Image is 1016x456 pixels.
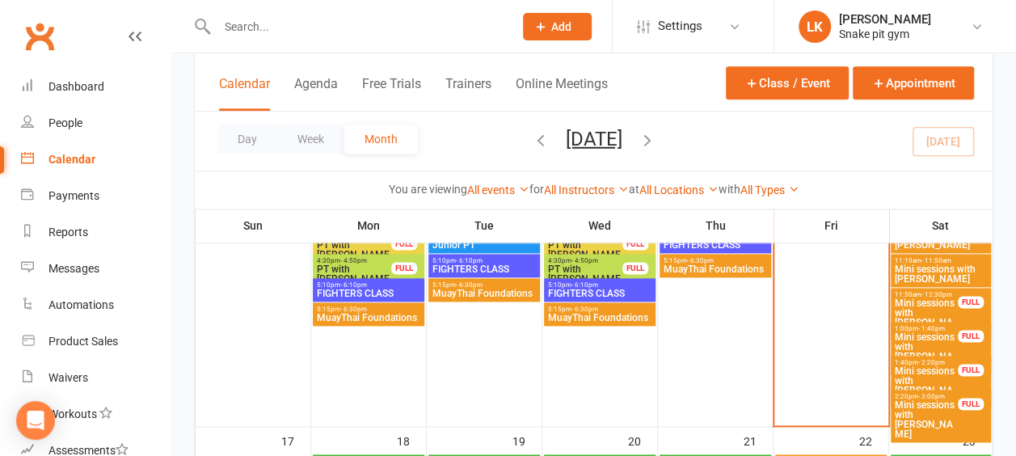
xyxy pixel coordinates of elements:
[889,209,993,243] th: Sat
[48,80,104,93] div: Dashboard
[21,214,171,251] a: Reports
[311,209,427,243] th: Mon
[547,289,652,298] span: FIGHTERS CLASS
[21,141,171,178] a: Calendar
[799,11,831,43] div: LK
[894,332,959,371] span: Mini sessions with [PERSON_NAME]
[740,184,799,196] a: All Types
[622,262,648,274] div: FULL
[445,76,491,111] button: Trainers
[316,257,392,264] span: 4:30pm
[512,427,542,454] div: 19
[544,184,629,196] a: All Instructors
[687,257,714,264] span: - 6:30pm
[48,407,97,420] div: Workouts
[316,264,392,293] span: PT with [PERSON_NAME]
[277,125,344,154] button: Week
[894,257,988,264] span: 11:10am
[571,257,598,264] span: - 4:50pm
[21,251,171,287] a: Messages
[432,281,537,289] span: 5:15pm
[316,281,421,289] span: 5:10pm
[921,257,951,264] span: - 11:50am
[774,209,889,243] th: Fri
[48,298,114,311] div: Automations
[658,8,702,44] span: Settings
[571,281,598,289] span: - 6:10pm
[719,183,740,196] strong: with
[894,325,959,332] span: 1:00pm
[219,76,270,111] button: Calendar
[958,330,984,342] div: FULL
[344,125,418,154] button: Month
[958,364,984,376] div: FULL
[196,209,311,243] th: Sun
[391,238,417,250] div: FULL
[639,184,719,196] a: All Locations
[21,69,171,105] a: Dashboard
[918,359,945,366] span: - 2:20pm
[571,306,598,313] span: - 6:30pm
[839,27,931,41] div: Snake pit gym
[467,184,529,196] a: All events
[391,262,417,274] div: FULL
[456,281,483,289] span: - 6:30pm
[918,393,945,400] span: - 3:00pm
[523,13,592,40] button: Add
[217,125,277,154] button: Day
[894,366,959,405] span: Mini sessions with [PERSON_NAME]
[19,16,60,57] a: Clubworx
[894,264,988,284] span: Mini sessions with [PERSON_NAME]
[547,257,623,264] span: 4:30pm
[21,323,171,360] a: Product Sales
[48,335,118,348] div: Product Sales
[894,298,959,337] span: Mini sessions with [PERSON_NAME]
[48,262,99,275] div: Messages
[340,306,367,313] span: - 6:30pm
[894,393,959,400] span: 2:20pm
[48,189,99,202] div: Payments
[281,427,310,454] div: 17
[389,183,467,196] strong: You are viewing
[622,238,648,250] div: FULL
[894,400,959,439] span: Mini sessions with [PERSON_NAME]
[547,306,652,313] span: 5:15pm
[853,66,974,99] button: Appointment
[726,66,849,99] button: Class / Event
[432,289,537,298] span: MuayThai Foundations
[663,257,768,264] span: 5:15pm
[663,264,768,274] span: MuayThai Foundations
[48,371,88,384] div: Waivers
[547,264,623,293] span: PT with [PERSON_NAME]
[529,183,544,196] strong: for
[294,76,338,111] button: Agenda
[21,105,171,141] a: People
[566,127,622,150] button: [DATE]
[839,12,931,27] div: [PERSON_NAME]
[918,325,945,332] span: - 1:40pm
[432,257,537,264] span: 5:10pm
[316,289,421,298] span: FIGHTERS CLASS
[340,281,367,289] span: - 6:10pm
[21,178,171,214] a: Payments
[551,20,571,33] span: Add
[432,240,537,250] span: Junior PT
[340,257,367,264] span: - 4:50pm
[48,226,88,239] div: Reports
[894,230,988,250] span: Mini sessions with [PERSON_NAME]
[658,209,774,243] th: Thu
[542,209,658,243] th: Wed
[744,427,773,454] div: 21
[663,240,768,250] span: FIGHTERS CLASS
[362,76,421,111] button: Free Trials
[212,15,502,38] input: Search...
[894,359,959,366] span: 1:40pm
[958,398,984,410] div: FULL
[547,281,652,289] span: 5:10pm
[516,76,608,111] button: Online Meetings
[921,291,952,298] span: - 12:30pm
[456,257,483,264] span: - 6:10pm
[628,427,657,454] div: 20
[432,264,537,274] span: FIGHTERS CLASS
[894,291,959,298] span: 11:50am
